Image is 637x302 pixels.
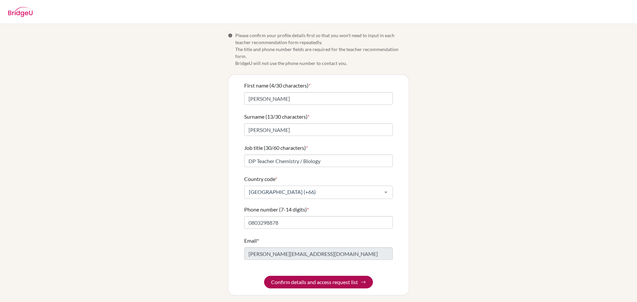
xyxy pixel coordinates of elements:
img: Arrow right [361,279,366,285]
input: Enter your surname [244,123,393,136]
span: Please confirm your profile details first so that you won’t need to input in each teacher recomme... [235,32,409,67]
label: Phone number (7-14 digits) [244,206,309,213]
input: Enter your job title [244,154,393,167]
img: BridgeU logo [8,7,33,17]
label: Country code [244,175,277,183]
label: Surname (13/30 characters) [244,113,310,121]
span: [GEOGRAPHIC_DATA] (+66) [247,189,379,195]
label: Email* [244,237,259,245]
input: Enter your first name [244,92,393,105]
label: First name (4/30 characters) [244,82,311,90]
button: Confirm details and access request list [264,276,373,288]
input: Enter your number [244,216,393,229]
label: Job title (30/60 characters) [244,144,308,152]
span: Info [228,33,233,38]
